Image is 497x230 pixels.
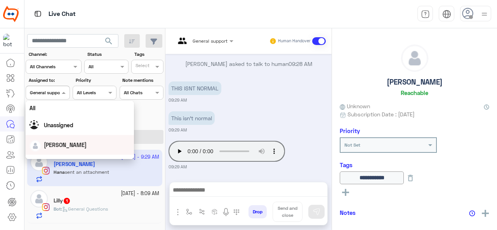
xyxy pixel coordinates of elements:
b: Not Set [344,142,360,148]
button: search [99,34,118,51]
small: 09:29 AM [169,164,187,170]
img: notes [469,210,475,216]
img: Trigger scenario [199,209,205,215]
label: Priority [76,77,116,84]
img: tab [421,10,430,19]
label: Channel: [29,51,81,58]
span: General Questions [62,206,108,212]
img: send message [313,208,320,216]
img: Instagram [42,203,50,211]
a: tab [417,6,433,22]
button: Drop [248,205,267,218]
img: send attachment [173,208,182,217]
h5: [PERSON_NAME] [387,78,443,86]
img: make a call [233,209,240,215]
button: Send and close [273,202,302,222]
img: Unassigned.svg [30,120,41,132]
h6: Reachable [401,89,428,96]
span: 09:28 AM [288,61,312,67]
span: Subscription Date : [DATE] [348,110,415,118]
h5: Lilly [54,197,71,204]
h6: Tags [340,161,489,168]
span: All [30,105,35,111]
label: Tags [134,51,163,58]
label: Note mentions [122,77,162,84]
p: 14/10/2025, 9:29 AM [169,81,221,95]
img: create order [212,209,218,215]
b: : [54,206,62,212]
small: Human Handover [278,38,311,44]
label: Status [87,51,127,58]
span: Unknown [340,102,370,110]
img: select flow [186,209,192,215]
img: defaultAdmin.png [30,140,41,151]
small: 09:29 AM [169,127,187,133]
img: defaultAdmin.png [401,45,428,71]
img: defaultAdmin.png [30,190,48,208]
small: 09:29 AM [169,97,187,103]
img: profile [480,9,489,19]
span: search [104,36,113,46]
button: select flow [183,206,196,218]
span: [PERSON_NAME] [44,142,87,148]
h6: Priority [340,127,360,134]
img: tab [442,10,451,19]
img: teams.png [175,38,189,50]
button: Trigger scenario [196,206,209,218]
small: [DATE] - 8:09 AM [121,190,159,197]
img: 317874714732967 [3,34,17,48]
label: Assigned to: [29,77,69,84]
img: send voice note [221,208,231,217]
span: General support [193,38,228,44]
img: tab [33,9,43,19]
p: 14/10/2025, 9:29 AM [169,111,215,125]
span: Unassigned [44,122,73,128]
p: Live Chat [49,9,76,19]
ng-dropdown-panel: Options list [26,101,134,159]
p: [PERSON_NAME] asked to talk to human [169,60,329,68]
img: add [482,210,489,217]
span: Bot [54,206,61,212]
h6: Notes [340,209,356,216]
img: Logo [3,6,19,22]
button: create order [209,206,221,218]
span: 1 [64,198,70,204]
audio: Your browser does not support the audio tag. [169,141,285,162]
div: Select [134,62,149,71]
